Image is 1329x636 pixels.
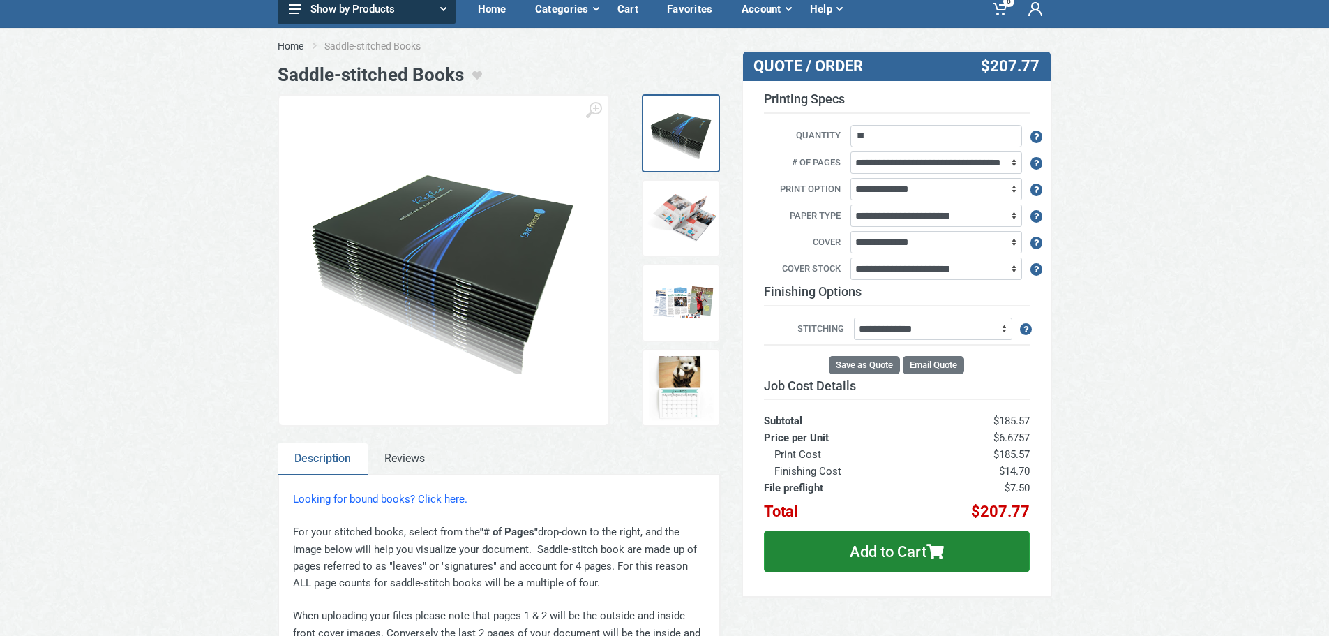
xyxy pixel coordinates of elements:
[1005,482,1030,494] span: $7.50
[764,496,915,520] th: Total
[764,378,1030,394] h3: Job Cost Details
[993,431,1030,444] span: $6.6757
[293,524,705,592] p: For your stitched books, select from the drop-down to the right, and the image below will help yo...
[829,356,900,374] button: Save as Quote
[642,349,720,427] a: Calendar
[753,209,848,224] label: Paper Type
[753,57,938,75] h3: QUOTE / ORDER
[646,268,716,338] img: Samples
[753,235,848,251] label: Cover
[368,443,442,475] a: Reviews
[764,463,915,480] th: Finishing Cost
[903,356,964,374] button: Email Quote
[646,184,716,253] img: Open Spreads
[642,94,720,172] a: Saddlestich Book
[971,503,1030,520] span: $207.77
[293,493,467,505] a: Looking for bound books? Click here.
[999,465,1030,478] span: $14.70
[764,429,915,446] th: Price per Unit
[293,147,594,374] img: Saddlestich Book
[642,264,720,342] a: Samples
[753,128,848,144] label: Quantity
[764,531,1030,572] button: Add to Cart
[646,353,716,423] img: Calendar
[278,39,303,53] a: Home
[642,179,720,258] a: Open Spreads
[764,91,1030,114] h3: Printing Specs
[753,262,848,277] label: Cover Stock
[764,446,915,463] th: Print Cost
[480,526,538,538] strong: "# of Pages"
[764,480,915,496] th: File preflight
[278,443,368,475] a: Description
[993,448,1030,461] span: $185.57
[764,284,1030,306] h3: Finishing Options
[993,415,1030,427] span: $185.57
[764,322,852,337] label: Stitching
[324,39,442,53] li: Saddle-stitched Books
[981,57,1039,75] span: $207.77
[278,64,464,86] h1: Saddle-stitched Books
[753,182,848,198] label: Print Option
[753,156,848,171] label: # of Pages
[764,399,915,429] th: Subtotal
[278,39,1052,53] nav: breadcrumb
[646,98,716,168] img: Saddlestich Book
